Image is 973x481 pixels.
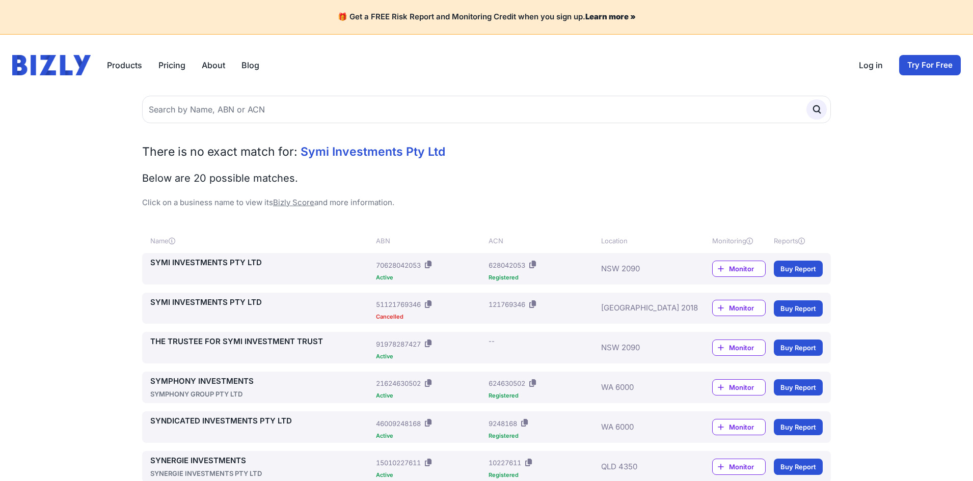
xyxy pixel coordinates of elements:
a: Monitor [712,419,766,435]
a: Buy Report [774,339,823,356]
span: Monitor [729,422,765,432]
a: Monitor [712,459,766,475]
a: Log in [859,59,883,71]
a: Monitor [712,300,766,316]
a: About [202,59,225,71]
div: Monitoring [712,236,766,246]
div: WA 6000 [601,415,682,439]
h4: 🎁 Get a FREE Risk Report and Monitoring Credit when you sign up. [12,12,961,22]
a: SYNERGIE INVESTMENTS [150,455,372,467]
div: SYNERGIE INVESTMENTS PTY LTD [150,468,372,478]
div: Registered [489,275,597,280]
span: Symi Investments Pty Ltd [301,145,445,159]
div: Active [376,393,484,399]
div: ABN [376,236,484,246]
div: Active [376,354,484,359]
div: 628042053 [489,260,525,270]
a: SYNDICATED INVESTMENTS PTY LTD [150,415,372,427]
span: There is no exact match for: [142,145,298,159]
a: SYMI INVESTMENTS PTY LTD [150,257,372,269]
button: Products [107,59,142,71]
div: SYMPHONY GROUP PTY LTD [150,389,372,399]
div: QLD 4350 [601,455,682,479]
a: Monitor [712,379,766,395]
a: Buy Report [774,300,823,317]
span: Monitor [729,382,765,392]
div: 70628042053 [376,260,421,270]
p: Click on a business name to view its and more information. [142,197,831,209]
div: NSW 2090 [601,257,682,280]
a: Buy Report [774,379,823,395]
div: Active [376,433,484,439]
a: Try For Free [899,55,961,75]
a: Buy Report [774,419,823,435]
a: Monitor [712,339,766,356]
div: 15010227611 [376,458,421,468]
a: Learn more » [585,12,636,21]
span: Monitor [729,343,765,353]
a: SYMI INVESTMENTS PTY LTD [150,297,372,308]
div: 10227611 [489,458,521,468]
div: Registered [489,393,597,399]
div: 9248168 [489,418,517,429]
div: Name [150,236,372,246]
a: THE TRUSTEE FOR SYMI INVESTMENT TRUST [150,336,372,348]
span: Below are 20 possible matches. [142,172,298,184]
div: NSW 2090 [601,336,682,359]
div: Reports [774,236,823,246]
span: Monitor [729,462,765,472]
a: Monitor [712,261,766,277]
a: Blog [241,59,259,71]
div: 624630502 [489,378,525,388]
div: Registered [489,433,597,439]
span: Monitor [729,303,765,313]
div: 21624630502 [376,378,421,388]
a: SYMPHONY INVESTMENTS [150,376,372,387]
div: Location [601,236,682,246]
div: [GEOGRAPHIC_DATA] 2018 [601,297,682,320]
input: Search by Name, ABN or ACN [142,96,831,123]
div: 51121769346 [376,299,421,309]
div: Active [376,472,484,478]
div: -- [489,336,495,346]
div: 91978287427 [376,339,421,349]
div: Cancelled [376,314,484,320]
a: Bizly Score [273,197,314,207]
span: Monitor [729,264,765,274]
div: ACN [489,236,597,246]
div: 121769346 [489,299,525,309]
div: 46009248168 [376,418,421,429]
div: Active [376,275,484,280]
div: Registered [489,472,597,478]
div: WA 6000 [601,376,682,400]
a: Buy Report [774,459,823,475]
a: Pricing [158,59,185,71]
a: Buy Report [774,261,823,277]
